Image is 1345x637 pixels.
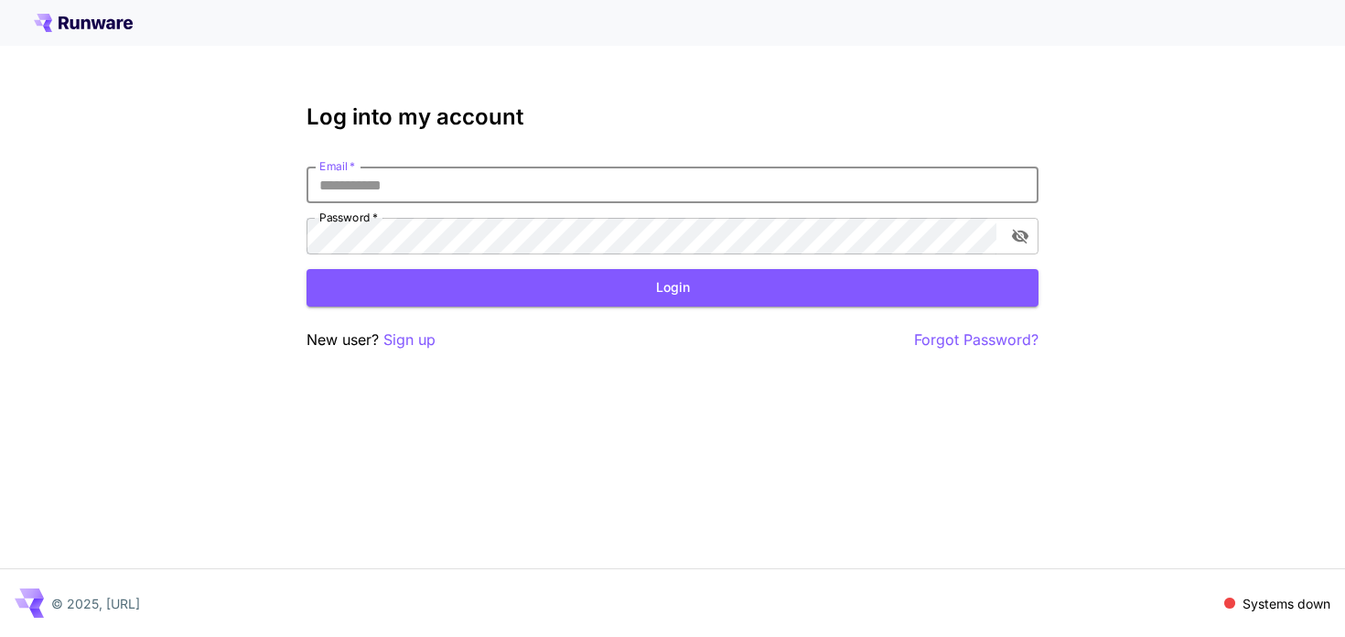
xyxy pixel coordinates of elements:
[307,269,1038,307] button: Login
[51,594,140,613] p: © 2025, [URL]
[307,329,436,351] p: New user?
[914,329,1038,351] button: Forgot Password?
[319,210,378,225] label: Password
[1004,220,1037,253] button: toggle password visibility
[1243,594,1330,613] p: Systems down
[383,329,436,351] button: Sign up
[307,104,1038,130] h3: Log into my account
[319,158,355,174] label: Email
